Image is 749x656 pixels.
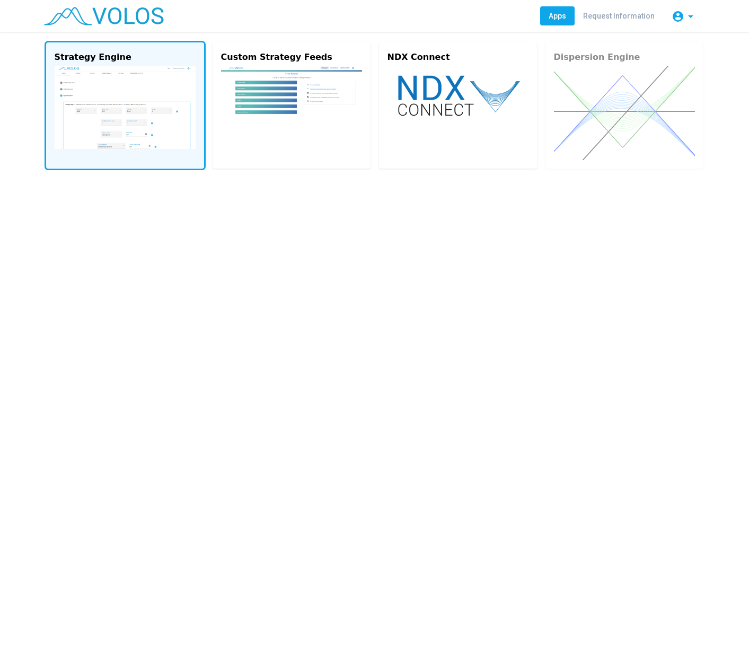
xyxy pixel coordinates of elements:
[554,66,695,160] img: dispersion.svg
[684,10,697,23] mat-icon: arrow_drop_down
[583,12,655,20] span: Request Information
[387,66,528,125] img: ndx-connect.svg
[540,6,575,25] a: Apps
[221,66,362,133] img: custom.png
[554,51,695,64] div: Dispersion Engine
[387,51,528,64] div: NDX Connect
[575,6,663,25] a: Request Information
[55,51,196,64] div: Strategy Engine
[55,66,196,149] img: strategy-engine.png
[221,51,362,64] div: Custom Strategy Feeds
[549,12,566,20] span: Apps
[672,10,684,23] mat-icon: account_circle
